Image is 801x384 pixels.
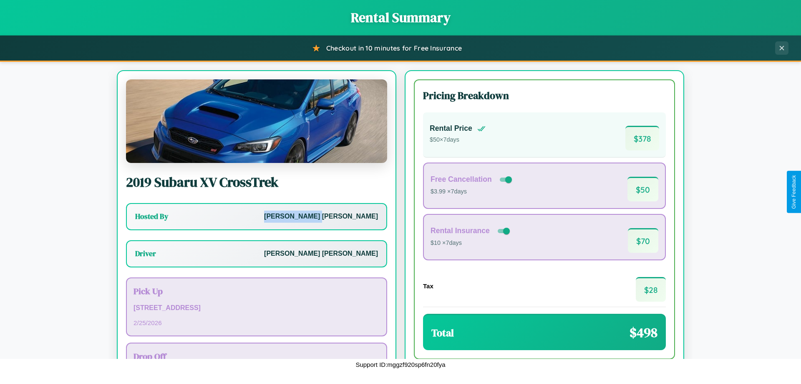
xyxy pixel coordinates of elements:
h3: Drop Off [133,350,380,362]
h3: Pricing Breakdown [423,89,666,102]
img: Subaru XV CrossTrek [126,79,387,163]
span: $ 50 [627,177,658,201]
h2: 2019 Subaru XV CrossTrek [126,173,387,191]
h3: Pick Up [133,285,380,297]
span: Checkout in 10 minutes for Free Insurance [326,44,462,52]
span: $ 378 [625,126,659,150]
h1: Rental Summary [8,8,793,27]
div: Give Feedback [791,175,797,209]
h4: Rental Price [430,124,472,133]
p: $10 × 7 days [431,238,511,249]
h4: Free Cancellation [431,175,492,184]
h3: Total [431,326,454,340]
p: 2 / 25 / 2026 [133,317,380,328]
span: $ 498 [630,323,657,342]
p: $3.99 × 7 days [431,186,514,197]
h4: Tax [423,282,433,290]
span: $ 70 [628,228,658,253]
span: $ 28 [636,277,666,302]
p: $ 50 × 7 days [430,135,486,145]
p: [PERSON_NAME] [PERSON_NAME] [264,211,378,223]
p: [PERSON_NAME] [PERSON_NAME] [264,248,378,260]
p: Support ID: mggzf920sp6fn20fya [355,359,445,370]
h3: Hosted By [135,211,168,221]
h4: Rental Insurance [431,226,490,235]
p: [STREET_ADDRESS] [133,302,380,314]
h3: Driver [135,249,156,259]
